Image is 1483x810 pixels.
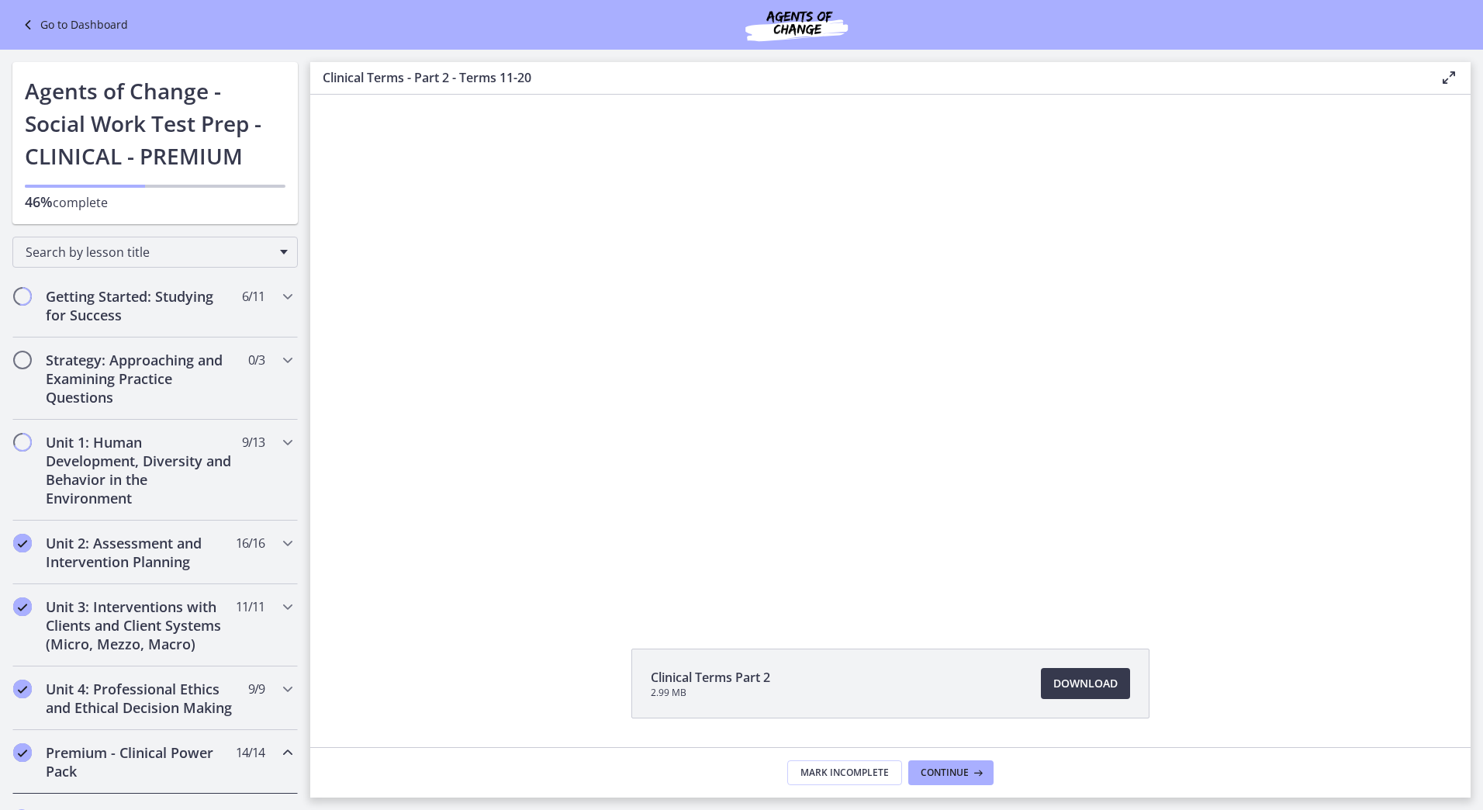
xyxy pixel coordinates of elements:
[787,760,902,785] button: Mark Incomplete
[26,244,272,261] span: Search by lesson title
[13,597,32,616] i: Completed
[12,237,298,268] div: Search by lesson title
[25,192,53,211] span: 46%
[242,433,264,452] span: 9 / 13
[323,68,1415,87] h3: Clinical Terms - Part 2 - Terms 11-20
[800,767,889,779] span: Mark Incomplete
[242,287,264,306] span: 6 / 11
[651,687,770,699] span: 2.99 MB
[46,287,235,324] h2: Getting Started: Studying for Success
[13,534,32,552] i: Completed
[46,534,235,571] h2: Unit 2: Assessment and Intervention Planning
[908,760,994,785] button: Continue
[13,680,32,698] i: Completed
[921,767,969,779] span: Continue
[703,6,890,43] img: Agents of Change Social Work Test Prep
[13,743,32,762] i: Completed
[46,597,235,653] h2: Unit 3: Interventions with Clients and Client Systems (Micro, Mezzo, Macro)
[236,597,264,616] span: 11 / 11
[19,16,128,34] a: Go to Dashboard
[25,192,285,212] p: complete
[1041,668,1130,699] a: Download
[46,743,235,781] h2: Premium - Clinical Power Pack
[46,680,235,717] h2: Unit 4: Professional Ethics and Ethical Decision Making
[236,534,264,552] span: 16 / 16
[25,74,285,172] h1: Agents of Change - Social Work Test Prep - CLINICAL - PREMIUM
[310,95,1471,613] iframe: Video Lesson
[651,668,770,687] span: Clinical Terms Part 2
[236,743,264,762] span: 14 / 14
[1053,674,1118,693] span: Download
[248,351,264,369] span: 0 / 3
[46,351,235,407] h2: Strategy: Approaching and Examining Practice Questions
[46,433,235,507] h2: Unit 1: Human Development, Diversity and Behavior in the Environment
[248,680,264,698] span: 9 / 9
